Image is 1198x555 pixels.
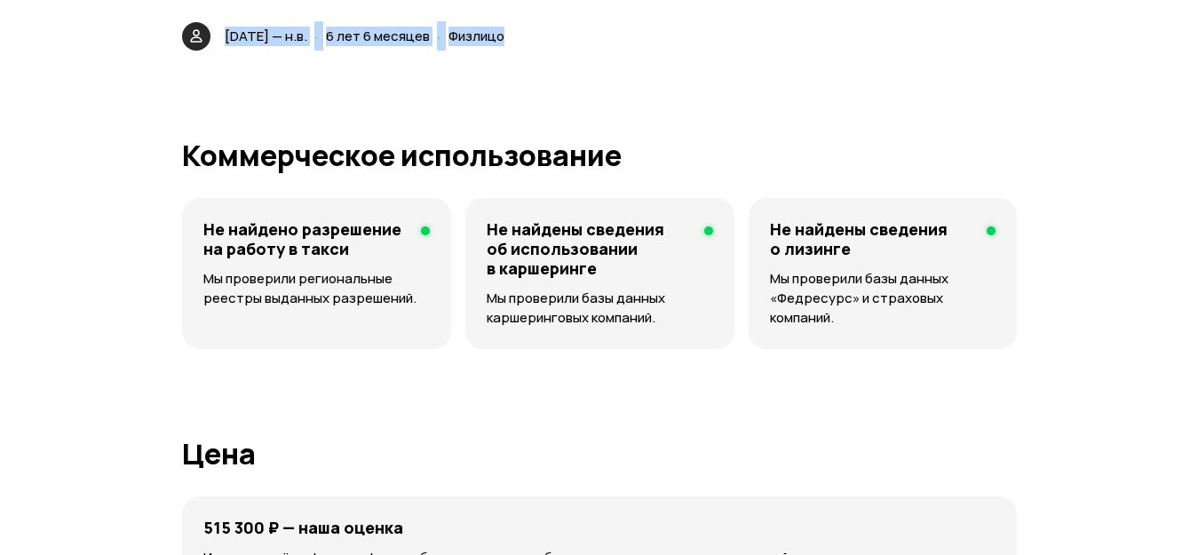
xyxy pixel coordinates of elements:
[437,21,441,51] span: ·
[770,219,972,258] h4: Не найдены сведения о лизинге
[314,21,319,51] span: ·
[326,27,430,45] span: 6 лет 6 месяцев
[203,219,407,258] h4: Не найдено разрешение на работу в такси
[487,219,690,278] h4: Не найдены сведения об использовании в каршеринге
[770,269,996,328] p: Мы проверили базы данных «Федресурс» и страховых компаний.
[487,289,713,328] p: Мы проверили базы данных каршеринговых компаний.
[225,27,307,45] span: [DATE] — н.в.
[182,139,1017,171] h1: Коммерческое использование
[203,269,430,308] p: Мы проверили региональные реестры выданных разрешений.
[203,518,403,537] h4: 515 300 ₽ — наша оценка
[448,27,504,45] span: Физлицо
[182,438,1017,470] h1: Цена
